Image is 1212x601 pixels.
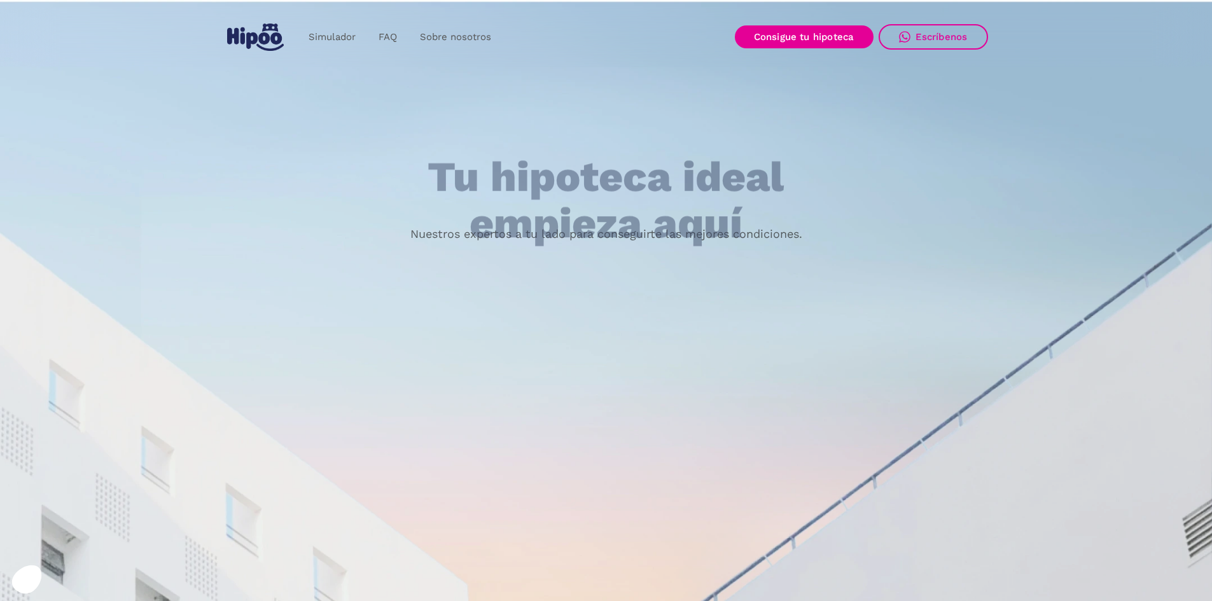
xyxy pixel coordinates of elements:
[225,18,287,56] a: home
[408,25,503,50] a: Sobre nosotros
[297,25,367,50] a: Simulador
[604,315,796,345] a: Mejorar mi hipoteca
[394,330,525,350] p: Intermediarios hipotecarios regulados por el Banco de España
[916,31,968,43] div: Escríbenos
[415,315,599,345] a: Buscar nueva hipoteca
[367,25,408,50] a: FAQ
[394,319,525,330] h1: Banco de España
[879,24,988,50] a: Escríbenos
[735,25,874,48] a: Consigue tu hipoteca
[365,155,847,247] h1: Tu hipoteca ideal empieza aquí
